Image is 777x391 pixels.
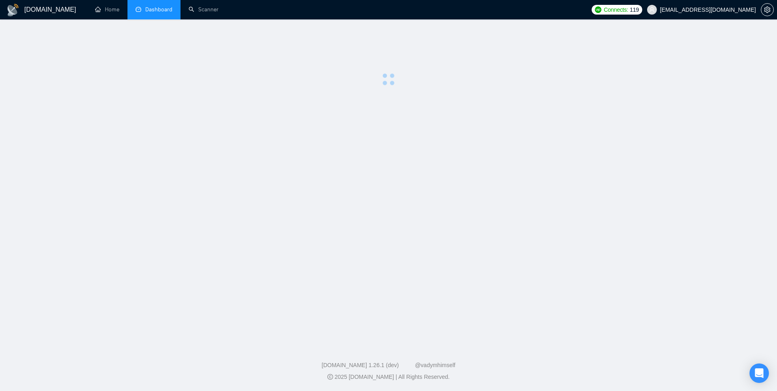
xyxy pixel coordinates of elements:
[749,363,769,383] div: Open Intercom Messenger
[649,7,655,13] span: user
[6,4,19,17] img: logo
[761,6,774,13] a: setting
[322,362,399,368] a: [DOMAIN_NAME] 1.26.1 (dev)
[145,6,172,13] span: Dashboard
[415,362,455,368] a: @vadymhimself
[189,6,219,13] a: searchScanner
[630,5,639,14] span: 119
[761,6,773,13] span: setting
[136,6,141,12] span: dashboard
[604,5,628,14] span: Connects:
[595,6,601,13] img: upwork-logo.png
[95,6,119,13] a: homeHome
[327,374,333,380] span: copyright
[6,373,771,381] div: 2025 [DOMAIN_NAME] | All Rights Reserved.
[761,3,774,16] button: setting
